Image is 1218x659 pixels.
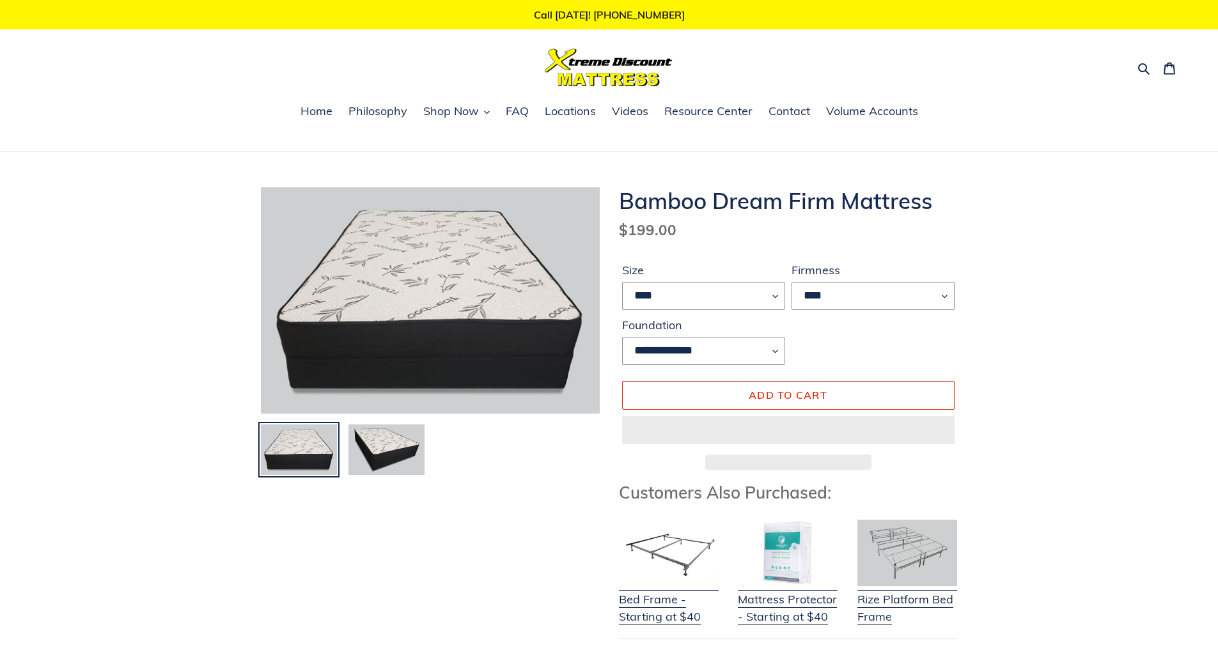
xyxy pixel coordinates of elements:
[792,261,955,279] label: Firmness
[658,102,759,121] a: Resource Center
[664,104,753,119] span: Resource Center
[826,104,918,119] span: Volume Accounts
[619,520,719,586] img: Bed Frame
[619,221,676,239] span: $199.00
[260,423,338,477] img: Load image into Gallery viewer, Bamboo Dream Firm Mattress
[622,316,785,334] label: Foundation
[762,102,816,121] a: Contact
[347,423,426,477] img: Load image into Gallery viewer, Bamboo Dream Firm Mattress
[348,104,407,119] span: Philosophy
[545,49,673,86] img: Xtreme Discount Mattress
[622,381,955,409] button: Add to cart
[622,261,785,279] label: Size
[738,575,838,625] a: Mattress Protector - Starting at $40
[619,575,719,625] a: Bed Frame - Starting at $40
[417,102,496,121] button: Shop Now
[506,104,529,119] span: FAQ
[605,102,655,121] a: Videos
[820,102,925,121] a: Volume Accounts
[619,187,958,214] h1: Bamboo Dream Firm Mattress
[738,520,838,586] img: Mattress Protector
[857,520,957,586] img: Adjustable Base
[612,104,648,119] span: Videos
[301,104,332,119] span: Home
[749,389,827,401] span: Add to cart
[545,104,596,119] span: Locations
[769,104,810,119] span: Contact
[619,483,958,502] h3: Customers Also Purchased:
[294,102,339,121] a: Home
[423,104,479,119] span: Shop Now
[499,102,535,121] a: FAQ
[857,575,957,625] a: Rize Platform Bed Frame
[538,102,602,121] a: Locations
[342,102,414,121] a: Philosophy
